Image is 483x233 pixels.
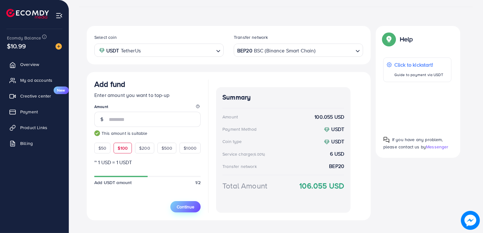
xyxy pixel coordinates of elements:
[222,163,257,170] div: Transfer network
[234,34,268,40] label: Transfer network
[20,61,39,68] span: Overview
[222,93,344,101] h4: Summary
[5,58,64,71] a: Overview
[222,151,267,157] div: Service charge
[463,213,478,228] img: image
[20,140,33,146] span: Billing
[222,114,238,120] div: Amount
[5,121,64,134] a: Product Links
[6,9,49,19] img: logo
[20,124,47,131] span: Product Links
[5,105,64,118] a: Payment
[222,180,267,191] div: Total Amount
[324,127,330,133] img: coin
[234,44,363,57] div: Search for option
[139,145,150,151] span: $200
[237,46,252,55] strong: BEP20
[254,46,315,55] span: BSC (Binance Smart Chain)
[5,74,64,87] a: My ad accounts
[332,126,345,133] strong: USDT
[400,35,413,43] p: Help
[98,145,106,151] span: $50
[7,35,41,41] span: Ecomdy Balance
[94,158,201,166] p: ~ 1 USD = 1 USDT
[383,136,443,150] span: If you have any problem, please contact us by
[5,90,64,102] a: Creative centerNew
[54,87,69,94] span: New
[94,130,201,136] small: This amount is suitable
[56,43,62,50] img: image
[94,179,132,186] span: Add USDT amount
[94,44,224,57] div: Search for option
[162,145,173,151] span: $500
[299,180,344,191] strong: 106.055 USD
[394,61,443,69] p: Click to kickstart!
[184,145,197,151] span: $1000
[56,12,63,19] img: menu
[94,80,125,89] h3: Add fund
[315,113,344,121] strong: 100.055 USD
[143,45,214,55] input: Search for option
[7,41,26,51] span: $10.99
[329,163,344,170] strong: BEP20
[426,144,448,150] span: Messenger
[121,46,141,55] span: TetherUs
[324,139,330,145] img: coin
[253,152,265,157] small: (6.00%)
[330,150,344,158] strong: 6 USD
[106,46,119,55] strong: USDT
[332,138,345,145] strong: USDT
[222,138,242,145] div: Coin type
[177,204,194,210] span: Continue
[383,33,395,45] img: Popup guide
[94,91,201,99] p: Enter amount you want to top-up
[383,137,390,143] img: Popup guide
[118,145,128,151] span: $100
[195,179,201,186] span: 1/2
[222,126,256,132] div: Payment Method
[316,45,353,55] input: Search for option
[5,137,64,150] a: Billing
[20,109,38,115] span: Payment
[94,130,100,136] img: guide
[20,77,52,83] span: My ad accounts
[170,201,201,212] button: Continue
[394,71,443,79] p: Guide to payment via USDT
[94,104,201,112] legend: Amount
[99,48,105,53] img: coin
[94,34,117,40] label: Select coin
[20,93,51,99] span: Creative center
